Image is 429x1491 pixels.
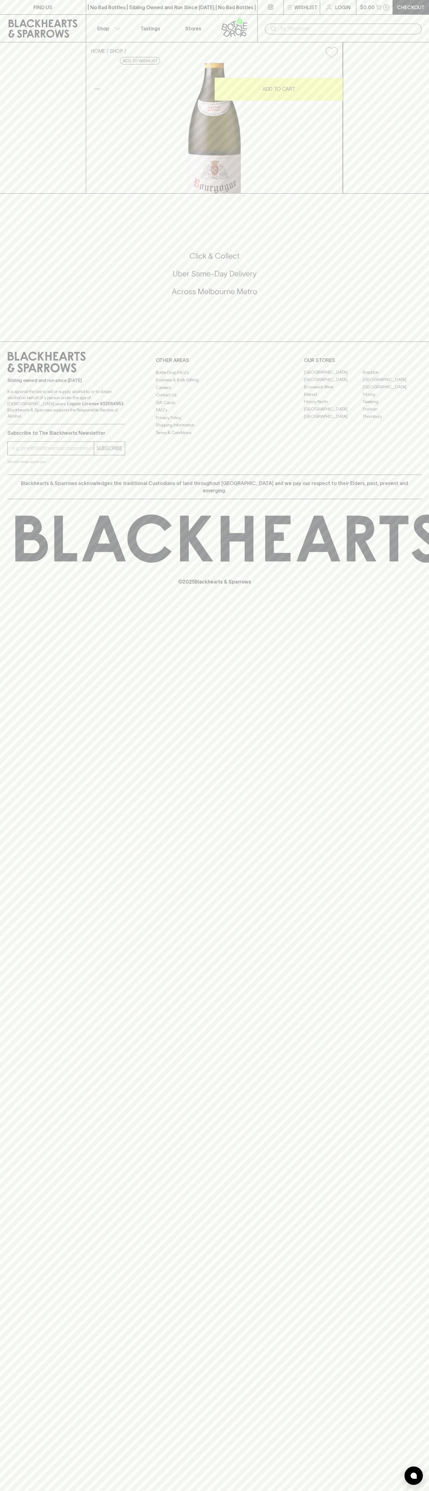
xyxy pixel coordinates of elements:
h5: Click & Collect [7,251,422,261]
p: Stores [185,25,201,32]
img: 40101.png [86,63,343,193]
a: [GEOGRAPHIC_DATA] [304,376,363,383]
p: $0.00 [360,4,375,11]
a: Elwood [304,391,363,398]
p: Shop [97,25,109,32]
p: 0 [385,6,387,9]
a: [GEOGRAPHIC_DATA] [363,376,422,383]
button: Add to wishlist [323,45,340,60]
p: Login [335,4,350,11]
p: Blackhearts & Sparrows acknowledges the traditional Custodians of land throughout [GEOGRAPHIC_DAT... [12,480,417,494]
img: bubble-icon [411,1473,417,1479]
a: HOME [91,48,105,54]
a: Shipping Information [156,422,274,429]
a: [GEOGRAPHIC_DATA] [304,369,363,376]
button: ADD TO CART [215,78,343,101]
a: [GEOGRAPHIC_DATA] [304,413,363,420]
a: Terms & Conditions [156,429,274,436]
input: Try "Pinot noir" [280,24,417,34]
h5: Across Melbourne Metro [7,287,422,297]
p: OUR STORES [304,356,422,364]
p: SUBSCRIBE [97,445,122,452]
a: Careers [156,384,274,391]
a: Braddon [363,369,422,376]
a: Business & Bulk Gifting [156,376,274,384]
div: Call to action block [7,226,422,329]
a: Thornbury [363,413,422,420]
a: Tastings [129,15,172,42]
a: Contact Us [156,391,274,399]
p: It is against the law to sell or supply alcohol to, or to obtain alcohol on behalf of a person un... [7,388,125,419]
a: Privacy Policy [156,414,274,421]
p: Subscribe to The Blackhearts Newsletter [7,429,125,437]
strong: Liquor License #32064953 [67,401,124,406]
a: Prahran [363,406,422,413]
a: Stores [172,15,215,42]
p: Checkout [397,4,425,11]
a: SHOP [110,48,123,54]
a: [GEOGRAPHIC_DATA] [304,406,363,413]
button: SUBSCRIBE [94,442,125,455]
p: FIND US [33,4,52,11]
a: Bottle Drop FAQ's [156,369,274,376]
p: OTHER AREAS [156,356,274,364]
a: Gift Cards [156,399,274,406]
p: We will never spam you [7,459,125,465]
a: Geelong [363,398,422,406]
p: Tastings [140,25,160,32]
a: [GEOGRAPHIC_DATA] [363,383,422,391]
a: FAQ's [156,406,274,414]
button: Add to wishlist [120,57,160,64]
p: ADD TO CART [262,85,295,93]
a: Fitzroy North [304,398,363,406]
button: Shop [86,15,129,42]
input: e.g. jane@blackheartsandsparrows.com.au [12,443,94,453]
a: Brunswick West [304,383,363,391]
p: Sibling owned and run since [DATE] [7,377,125,383]
a: Fitzroy [363,391,422,398]
h5: Uber Same-Day Delivery [7,269,422,279]
p: Wishlist [294,4,318,11]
